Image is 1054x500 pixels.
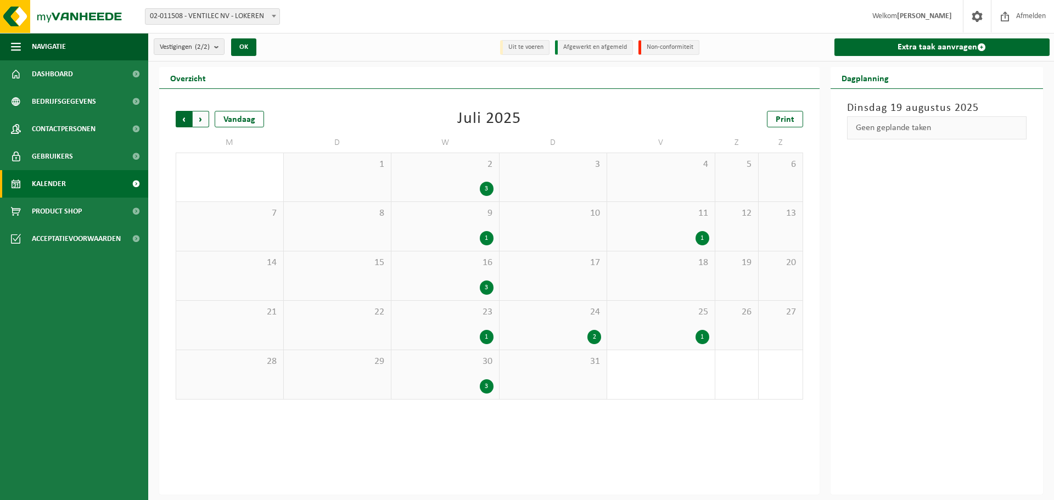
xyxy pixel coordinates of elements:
span: 2 [397,159,494,171]
span: Gebruikers [32,143,73,170]
div: 1 [696,330,709,344]
span: 22 [289,306,386,318]
span: 7 [182,207,278,220]
span: Acceptatievoorwaarden [32,225,121,252]
span: 3 [505,159,602,171]
span: Navigatie [32,33,66,60]
span: 25 [613,306,709,318]
span: 6 [764,159,797,171]
span: 26 [721,306,753,318]
div: 3 [480,280,494,295]
div: Juli 2025 [457,111,521,127]
span: 30 [397,356,494,368]
div: 1 [696,231,709,245]
li: Uit te voeren [500,40,550,55]
count: (2/2) [195,43,210,50]
span: 9 [397,207,494,220]
span: 20 [764,257,797,269]
button: Vestigingen(2/2) [154,38,225,55]
td: Z [759,133,803,153]
span: 02-011508 - VENTILEC NV - LOKEREN [145,9,279,24]
h3: Dinsdag 19 augustus 2025 [847,100,1027,116]
li: Non-conformiteit [638,40,699,55]
span: 4 [613,159,709,171]
span: 31 [505,356,602,368]
span: 1 [289,159,386,171]
span: 19 [721,257,753,269]
span: Vorige [176,111,192,127]
span: 17 [505,257,602,269]
div: Vandaag [215,111,264,127]
span: 12 [721,207,753,220]
span: 02-011508 - VENTILEC NV - LOKEREN [145,8,280,25]
span: Contactpersonen [32,115,96,143]
span: Print [776,115,794,124]
span: 23 [397,306,494,318]
li: Afgewerkt en afgemeld [555,40,633,55]
div: 1 [480,231,494,245]
strong: [PERSON_NAME] [897,12,952,20]
td: W [391,133,500,153]
span: Volgende [193,111,209,127]
span: 5 [721,159,753,171]
span: 27 [764,306,797,318]
td: Z [715,133,759,153]
a: Extra taak aanvragen [834,38,1050,56]
span: 14 [182,257,278,269]
div: 1 [480,330,494,344]
span: 15 [289,257,386,269]
button: OK [231,38,256,56]
h2: Dagplanning [831,67,900,88]
span: Kalender [32,170,66,198]
span: 13 [764,207,797,220]
span: 16 [397,257,494,269]
td: D [284,133,392,153]
td: V [607,133,715,153]
td: D [500,133,608,153]
h2: Overzicht [159,67,217,88]
span: Product Shop [32,198,82,225]
span: 29 [289,356,386,368]
div: Geen geplande taken [847,116,1027,139]
div: 2 [587,330,601,344]
span: 28 [182,356,278,368]
span: Dashboard [32,60,73,88]
span: 10 [505,207,602,220]
span: 8 [289,207,386,220]
span: 21 [182,306,278,318]
span: Vestigingen [160,39,210,55]
span: Bedrijfsgegevens [32,88,96,115]
div: 3 [480,379,494,394]
div: 3 [480,182,494,196]
a: Print [767,111,803,127]
span: 11 [613,207,709,220]
span: 18 [613,257,709,269]
td: M [176,133,284,153]
span: 24 [505,306,602,318]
